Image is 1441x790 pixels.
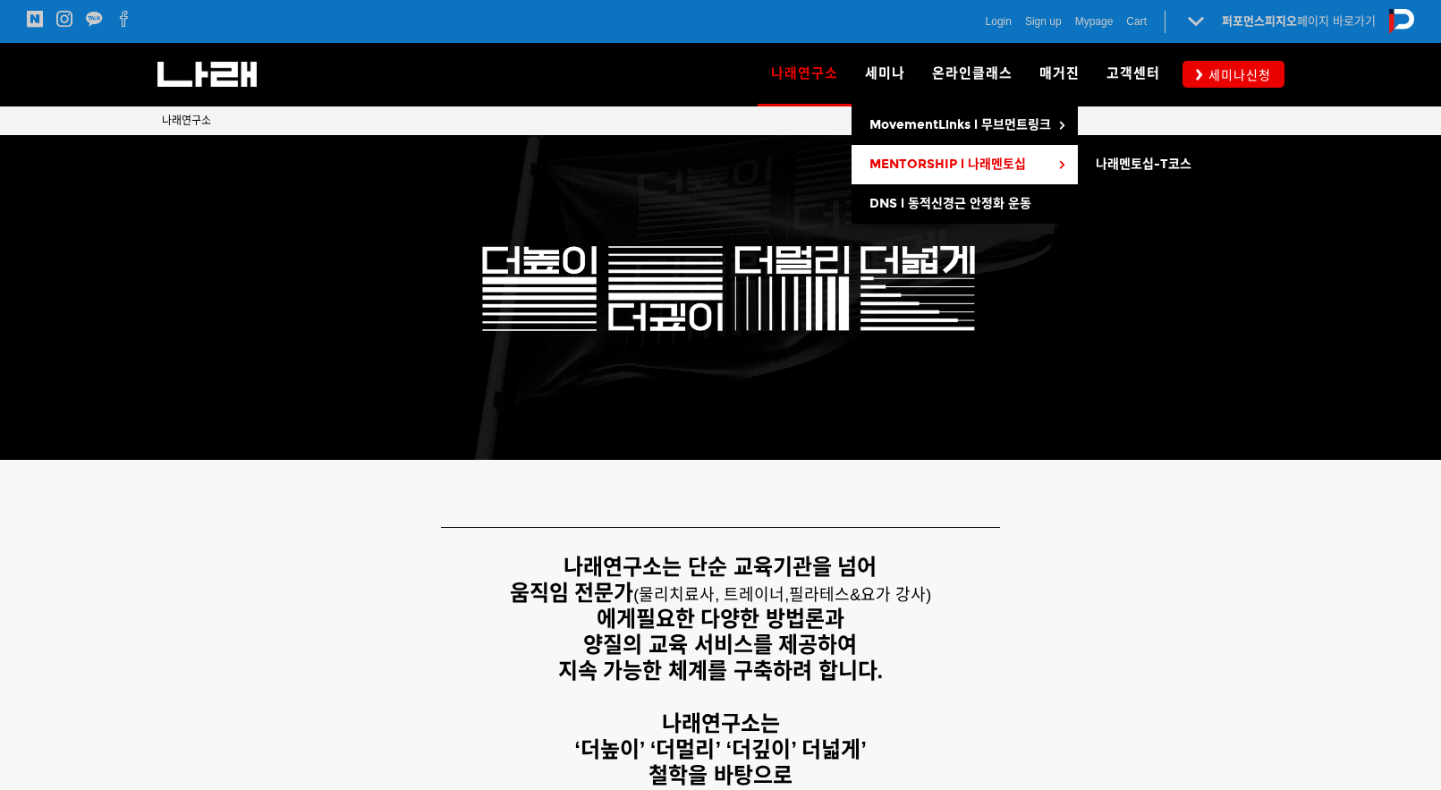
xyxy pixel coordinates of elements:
[865,65,905,81] span: 세미나
[852,145,1078,184] a: MENTORSHIP l 나래멘토십
[162,112,211,130] a: 나래연구소
[758,43,852,106] a: 나래연구소
[1093,43,1174,106] a: 고객센터
[510,581,634,605] strong: 움직임 전문가
[932,65,1013,81] span: 온라인클래스
[1106,65,1160,81] span: 고객센터
[597,607,636,631] strong: 에게
[1025,13,1062,30] a: Sign up
[986,13,1012,30] a: Login
[869,157,1026,172] span: MENTORSHIP l 나래멘토십
[1222,14,1376,28] a: 퍼포먼스피지오페이지 바로가기
[919,43,1026,106] a: 온라인클래스
[852,43,919,106] a: 세미나
[558,658,883,683] strong: 지속 가능한 체계를 구축하려 합니다.
[1126,13,1147,30] a: Cart
[1039,65,1080,81] span: 매거진
[162,115,211,127] span: 나래연구소
[771,59,838,88] span: 나래연구소
[852,184,1078,224] a: DNS l 동적신경근 안정화 운동
[1203,66,1271,84] span: 세미나신청
[869,196,1031,211] span: DNS l 동적신경근 안정화 운동
[1075,13,1114,30] a: Mypage
[869,117,1051,132] span: MovementLinks l 무브먼트링크
[1182,61,1284,87] a: 세미나신청
[1222,14,1297,28] strong: 퍼포먼스피지오
[636,607,844,631] strong: 필요한 다양한 방법론과
[1096,157,1191,172] span: 나래멘토십-T코스
[583,633,857,657] strong: 양질의 교육 서비스를 제공하여
[1026,43,1093,106] a: 매거진
[1078,145,1221,184] a: 나래멘토십-T코스
[648,763,793,787] strong: 철학을 바탕으로
[789,586,931,604] span: 필라테스&요가 강사)
[574,737,867,761] strong: ‘더높이’ ‘더멀리’ ‘더깊이’ 더넓게’
[639,586,789,604] span: 물리치료사, 트레이너,
[633,586,789,604] span: (
[564,555,877,579] strong: 나래연구소는 단순 교육기관을 넘어
[852,106,1078,145] a: MovementLinks l 무브먼트링크
[662,711,780,735] strong: 나래연구소는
